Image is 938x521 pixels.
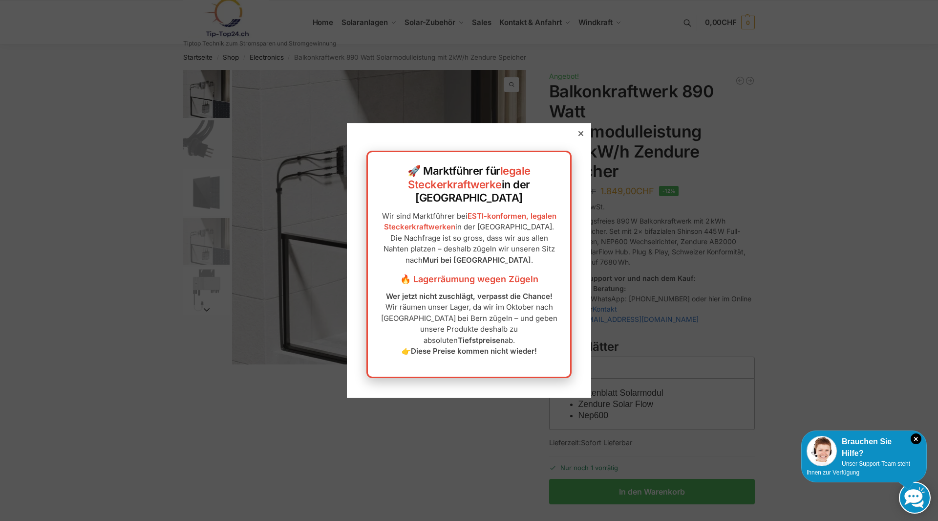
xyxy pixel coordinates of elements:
strong: Wer jetzt nicht zuschlägt, verpasst die Chance! [386,292,553,301]
img: Customer service [807,436,837,466]
div: Brauchen Sie Hilfe? [807,436,921,459]
strong: Muri bei [GEOGRAPHIC_DATA] [423,255,531,265]
i: Schließen [911,433,921,444]
strong: Diese Preise kommen nicht wieder! [411,346,537,356]
a: ESTI-konformen, legalen Steckerkraftwerken [384,211,556,232]
span: Unser Support-Team steht Ihnen zur Verfügung [807,460,910,476]
strong: Tiefstpreisen [458,336,505,345]
h3: 🔥 Lagerräumung wegen Zügeln [378,273,560,286]
a: legale Steckerkraftwerke [408,164,531,191]
p: Wir räumen unser Lager, da wir im Oktober nach [GEOGRAPHIC_DATA] bei Bern zügeln – und geben unse... [378,291,560,357]
p: Wir sind Marktführer bei in der [GEOGRAPHIC_DATA]. Die Nachfrage ist so gross, dass wir aus allen... [378,211,560,266]
h2: 🚀 Marktführer für in der [GEOGRAPHIC_DATA] [378,164,560,205]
